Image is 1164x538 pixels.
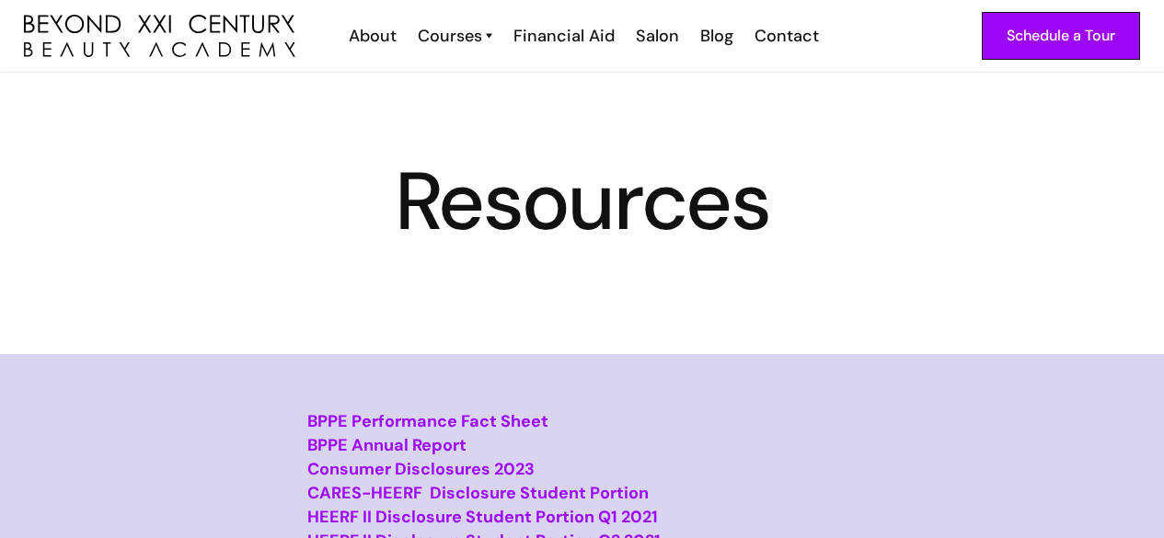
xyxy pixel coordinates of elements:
div: Contact [755,24,819,48]
div: Salon [636,24,679,48]
div: Blog [700,24,733,48]
div: Financial Aid [513,24,615,48]
img: beyond 21st century beauty academy logo [24,15,295,58]
div: About [349,24,397,48]
a: About [337,24,406,48]
div: Courses [418,24,482,48]
a: Schedule a Tour [982,12,1140,60]
a: Salon [624,24,688,48]
a: home [24,15,295,58]
a: HEERF II Disclosure Student Portion Q1 2021 [307,506,658,528]
h1: Resources [24,168,1140,235]
a: CARES-HEERF Disclosure Student Portion [307,482,649,504]
div: Schedule a Tour [1007,24,1115,48]
a: Courses [418,24,492,48]
a: BPPE Performance Fact Sheet [307,410,548,432]
a: Contact [743,24,828,48]
a: BPPE Annual Report [307,434,467,456]
a: Financial Aid [501,24,624,48]
a: Blog [688,24,743,48]
a: Consumer Disclosures 2023 [307,458,535,480]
